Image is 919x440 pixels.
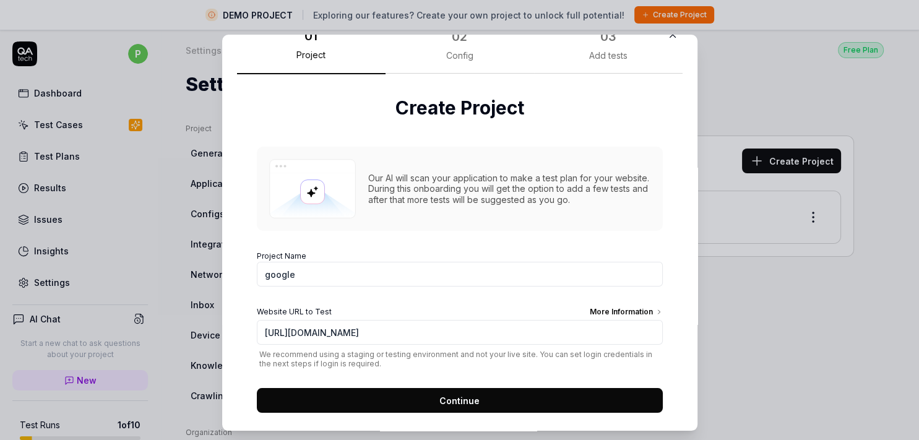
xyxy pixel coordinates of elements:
[368,173,650,205] div: Our AI will scan your application to make a test plan for your website. During this onboarding yo...
[304,27,317,45] div: 01
[452,27,467,46] div: 02
[446,50,473,61] div: Config
[589,50,628,61] div: Add tests
[257,94,663,122] h2: Create Project
[257,350,663,368] span: We recommend using a staging or testing environment and not your live site. You can set login cre...
[439,394,480,407] span: Continue
[257,262,663,287] input: Project Name
[257,306,332,320] span: Website URL to Test
[257,251,663,287] label: Project Name
[257,388,663,413] button: Continue
[600,27,616,46] div: 03
[257,320,663,345] input: Website URL to TestMore Information
[663,25,683,45] button: Close Modal
[590,306,663,320] div: More Information
[296,50,326,61] div: Project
